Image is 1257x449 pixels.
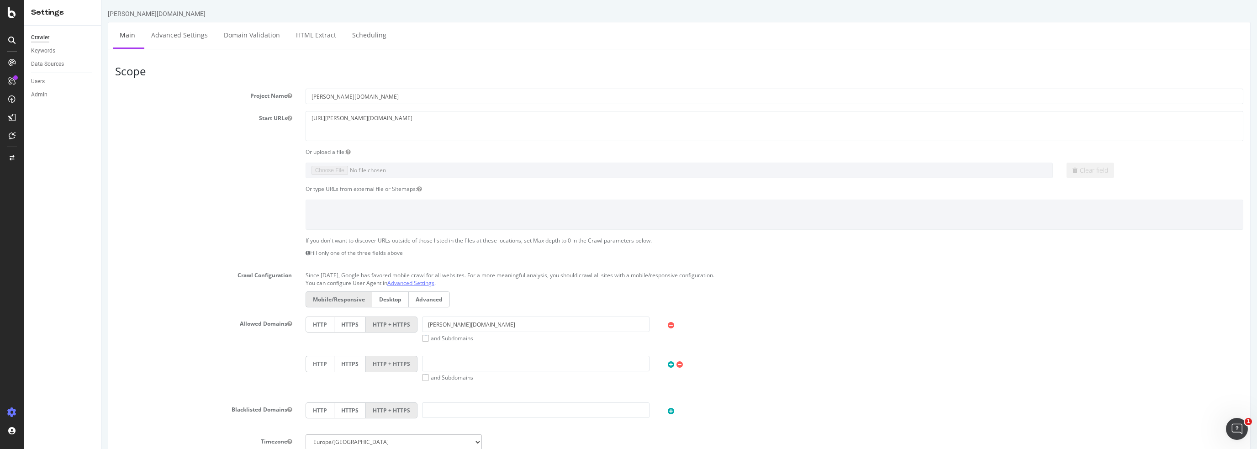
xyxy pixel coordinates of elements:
label: Desktop [270,291,307,307]
div: Data Sources [31,59,64,69]
label: HTTP + HTTPS [264,402,316,418]
label: Mobile/Responsive [204,291,270,307]
p: You can configure User Agent in . [204,279,1142,287]
label: HTTPS [232,356,264,372]
div: Keywords [31,46,55,56]
a: HTML Extract [188,22,242,48]
a: Users [31,77,95,86]
label: Allowed Domains [7,317,197,328]
button: Timezone [186,438,190,445]
label: HTTP + HTTPS [264,356,316,372]
button: Start URLs [186,114,190,122]
div: Admin [31,90,48,100]
a: Crawler [31,33,95,42]
p: If you don't want to discover URLs outside of those listed in the files at these locations, set M... [204,237,1142,244]
label: HTTPS [232,317,264,333]
div: Or type URLs from external file or Sitemaps: [197,185,1149,193]
iframe: Intercom live chat [1226,418,1248,440]
label: Crawl Configuration [7,268,197,279]
div: Users [31,77,45,86]
label: HTTP [204,356,232,372]
span: 1 [1245,418,1252,425]
button: Allowed Domains [186,320,190,328]
div: Settings [31,7,94,18]
p: Fill only one of the three fields above [204,249,1142,257]
label: HTTP [204,402,232,418]
a: Domain Validation [116,22,185,48]
label: Timezone [7,434,197,445]
a: Main [11,22,41,48]
a: Scheduling [244,22,292,48]
label: HTTPS [232,402,264,418]
button: Blacklisted Domains [186,406,190,413]
div: Or upload a file: [197,148,1149,156]
label: HTTP + HTTPS [264,317,316,333]
label: Start URLs [7,111,197,122]
button: Project Name [186,92,190,100]
label: Project Name [7,89,197,100]
a: Keywords [31,46,95,56]
label: Advanced [307,291,349,307]
textarea: [URL][PERSON_NAME][DOMAIN_NAME] [204,111,1142,141]
h3: Scope [14,65,1142,77]
a: Data Sources [31,59,95,69]
label: and Subdomains [321,334,372,342]
a: Admin [31,90,95,100]
label: HTTP [204,317,232,333]
div: [PERSON_NAME][DOMAIN_NAME] [6,9,104,18]
div: Crawler [31,33,49,42]
p: Since [DATE], Google has favored mobile crawl for all websites. For a more meaningful analysis, y... [204,268,1142,279]
label: Blacklisted Domains [7,402,197,413]
label: and Subdomains [321,374,372,381]
a: Advanced Settings [286,279,333,287]
a: Advanced Settings [43,22,113,48]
